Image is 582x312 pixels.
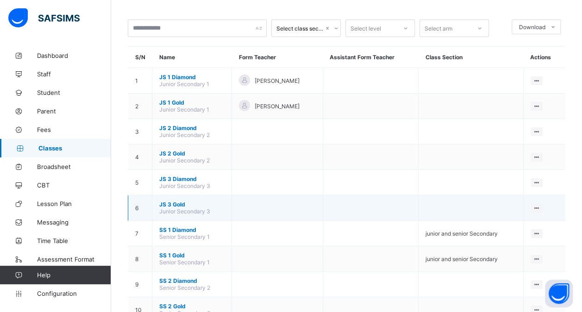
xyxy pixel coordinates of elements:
[128,144,152,170] td: 4
[159,303,225,310] span: SS 2 Gold
[37,89,111,96] span: Student
[159,201,225,208] span: JS 3 Gold
[159,259,210,266] span: Senior Secondary 1
[255,103,300,110] span: [PERSON_NAME]
[37,200,111,207] span: Lesson Plan
[426,256,498,262] span: junior and senior Secondary
[519,24,545,31] span: Download
[425,19,452,37] div: Select arm
[159,252,225,259] span: SS 1 Gold
[159,125,225,131] span: JS 2 Diamond
[37,52,111,59] span: Dashboard
[37,181,111,189] span: CBT
[159,175,225,182] span: JS 3 Diamond
[159,99,225,106] span: JS 1 Gold
[159,208,210,215] span: Junior Secondary 3
[37,163,111,170] span: Broadsheet
[128,246,152,272] td: 8
[37,107,111,115] span: Parent
[159,182,210,189] span: Junior Secondary 3
[159,277,225,284] span: SS 2 Diamond
[159,81,209,87] span: Junior Secondary 1
[128,119,152,144] td: 3
[159,74,225,81] span: JS 1 Diamond
[37,237,111,244] span: Time Table
[128,68,152,94] td: 1
[128,94,152,119] td: 2
[323,47,418,68] th: Assistant Form Teacher
[38,144,111,152] span: Classes
[350,19,381,37] div: Select level
[37,218,111,226] span: Messaging
[545,280,573,307] button: Open asap
[159,157,210,164] span: Junior Secondary 2
[418,47,523,68] th: Class Section
[128,47,152,68] th: S/N
[128,195,152,221] td: 6
[128,221,152,246] td: 7
[37,290,111,297] span: Configuration
[159,106,209,113] span: Junior Secondary 1
[37,70,111,78] span: Staff
[523,47,565,68] th: Actions
[8,8,80,28] img: safsims
[37,271,111,279] span: Help
[426,230,498,237] span: junior and senior Secondary
[276,25,324,32] div: Select class section
[159,150,225,157] span: JS 2 Gold
[159,233,210,240] span: Senior Secondary 1
[232,47,323,68] th: Form Teacher
[159,226,225,233] span: SS 1 Diamond
[159,131,210,138] span: Junior Secondary 2
[128,170,152,195] td: 5
[255,77,300,84] span: [PERSON_NAME]
[152,47,232,68] th: Name
[128,272,152,297] td: 9
[159,284,210,291] span: Senior Secondary 2
[37,256,111,263] span: Assessment Format
[37,126,111,133] span: Fees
